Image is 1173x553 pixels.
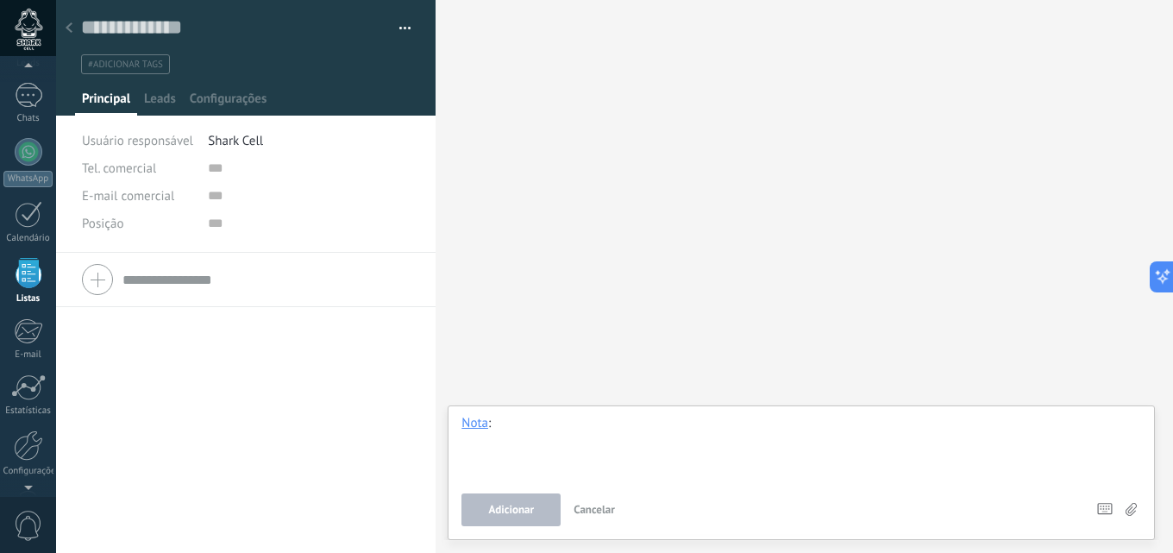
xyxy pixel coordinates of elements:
[3,405,53,417] div: Estatísticas
[3,113,53,124] div: Chats
[88,59,163,71] span: #adicionar tags
[190,91,267,116] span: Configurações
[574,502,615,517] span: Cancelar
[144,91,176,116] span: Leads
[82,127,195,154] div: Usuário responsável
[567,493,622,526] button: Cancelar
[82,133,193,149] span: Usuário responsável
[82,154,156,182] button: Tel. comercial
[82,188,174,204] span: E-mail comercial
[3,233,53,244] div: Calendário
[461,493,561,526] button: Adicionar
[3,293,53,305] div: Listas
[82,210,195,237] div: Posição
[82,182,174,210] button: E-mail comercial
[488,415,491,432] span: :
[208,133,263,149] span: Shark Cell
[82,160,156,177] span: Tel. comercial
[3,466,53,477] div: Configurações
[3,349,53,361] div: E-mail
[82,91,130,116] span: Principal
[3,171,53,187] div: WhatsApp
[489,504,535,516] span: Adicionar
[82,217,123,230] span: Posição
